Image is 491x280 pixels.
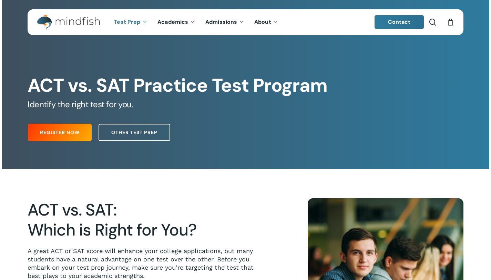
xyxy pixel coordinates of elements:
[28,9,463,35] header: Main Menu
[114,18,140,26] span: Test Prep
[28,200,259,240] h2: ACT vs. SAT: Which is Right for You?
[28,74,463,97] h1: ACT vs. SAT Practice Test Program
[249,19,283,25] a: About
[28,247,259,280] p: A great ACT or SAT score will enhance your college applications, but many students have a natural...
[109,9,283,35] nav: Main Menu
[40,129,80,136] span: Register Now
[375,15,424,29] a: Contact
[447,18,454,26] a: Cart
[157,18,188,26] span: Academics
[28,124,92,141] a: Register Now
[109,19,152,25] a: Test Prep
[111,129,157,136] span: Other Test Prep
[254,18,271,26] span: About
[28,99,463,110] h5: Identify the right test for you.
[152,19,200,25] a: Academics
[388,18,411,26] span: Contact
[99,124,170,141] a: Other Test Prep
[205,18,237,26] span: Admissions
[200,19,249,25] a: Admissions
